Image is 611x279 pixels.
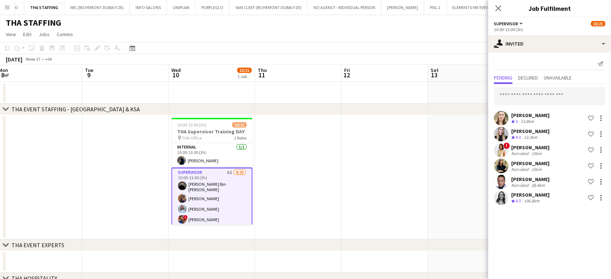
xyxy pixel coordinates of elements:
div: 15km [530,151,543,156]
a: Comms [54,30,76,39]
span: 10:00-13:00 (3h) [177,122,206,128]
div: 13.3km [522,134,539,141]
button: INFO SALONS [130,0,167,14]
span: 13 [430,71,439,79]
span: 11 [257,71,267,79]
div: +04 [45,56,52,62]
button: NO AGENCY - INDIVIDUAL PERSON [308,0,381,14]
button: PIXL 2 [424,0,446,14]
span: View [6,31,16,38]
h1: THA STAFFING [6,17,61,28]
span: Unavailable [544,75,572,80]
div: Invited [488,35,611,52]
span: 10/21 [232,122,247,128]
span: 12 [343,71,350,79]
a: Jobs [36,30,52,39]
span: 10 [170,71,181,79]
span: Declined [518,75,538,80]
span: Comms [57,31,73,38]
div: 38.4km [530,183,546,188]
span: Tue [85,67,93,73]
div: 13.8km [519,119,535,125]
span: 10/21 [591,21,605,26]
span: 5 [516,119,518,124]
span: ! [503,142,510,149]
button: Supervisor [494,21,524,26]
button: VAN CLEEF (RICHEMONT DUBAI FZE) [230,0,308,14]
div: THA EVENT STAFFING - [GEOGRAPHIC_DATA] & KSA [12,106,140,113]
app-card-role: Internal1/110:00-13:00 (3h)[PERSON_NAME] [171,143,252,168]
a: Edit [20,30,34,39]
span: 9 [84,71,93,79]
a: View [3,30,19,39]
button: PURPLEGLO [196,0,230,14]
h3: THA Supervisor Training DAY [171,128,252,135]
span: Sat [431,67,439,73]
span: THA Office [182,135,202,141]
div: [PERSON_NAME] [511,176,550,183]
span: Week 37 [24,56,42,62]
span: 10/21 [237,68,252,73]
span: Supervisor [494,21,518,26]
button: IWC (RICHEMONT DUBAI FZE) [64,0,130,14]
div: 10:00-13:00 (3h) [494,27,605,32]
app-job-card: 10:00-13:00 (3h)10/21THA Supervisor Training DAY THA Office2 RolesInternal1/110:00-13:00 (3h)[PER... [171,118,252,225]
span: Jobs [39,31,50,38]
h3: Job Fulfilment [488,4,611,13]
span: 4.3 [516,134,521,140]
div: 15km [530,167,543,172]
div: 106.8km [522,198,541,204]
span: Thu [258,67,267,73]
span: 4.3 [516,198,521,203]
div: [DATE] [6,56,22,63]
span: Pending [494,75,512,80]
div: [PERSON_NAME] [511,128,550,134]
span: ! [183,215,188,219]
div: 1 Job [238,74,251,79]
div: [PERSON_NAME] [511,192,550,198]
div: THA EVENT EXPERTS [12,241,64,249]
div: [PERSON_NAME] [511,144,550,151]
div: Not rated [511,167,530,172]
button: [PERSON_NAME] [381,0,424,14]
span: 2 Roles [234,135,247,141]
div: [PERSON_NAME] [511,160,550,167]
div: Not rated [511,151,530,156]
button: UNIPLAN [167,0,196,14]
div: [PERSON_NAME] [511,112,550,119]
span: Fri [344,67,350,73]
button: THA STAFFING [24,0,64,14]
button: ELEMENTS-ME EVENT MANAGEMENT [446,0,525,14]
div: Not rated [511,183,530,188]
span: Wed [171,67,181,73]
span: Edit [23,31,31,38]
